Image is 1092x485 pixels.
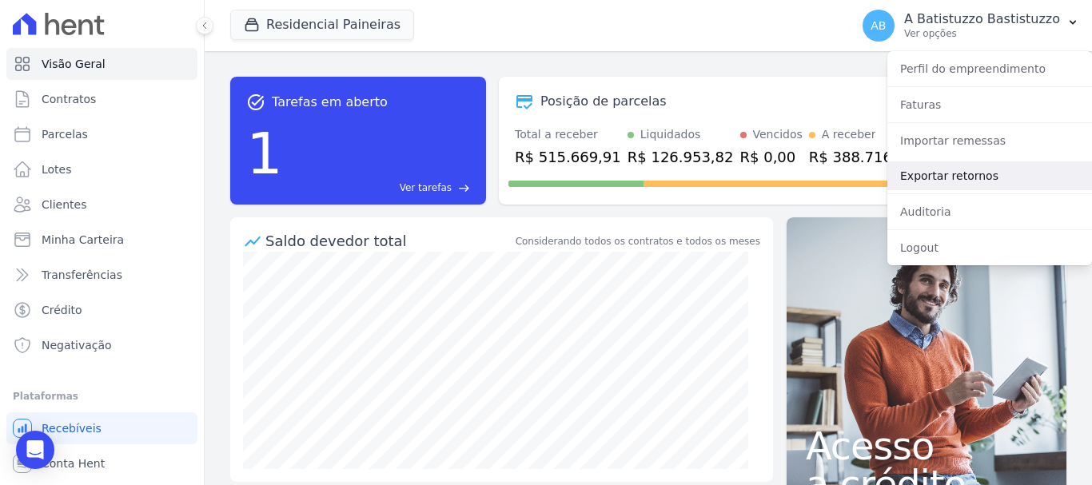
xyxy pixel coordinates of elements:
[6,224,197,256] a: Minha Carteira
[42,56,106,72] span: Visão Geral
[42,161,72,177] span: Lotes
[640,126,701,143] div: Liquidados
[458,182,470,194] span: east
[42,126,88,142] span: Parcelas
[540,92,667,111] div: Posição de parcelas
[246,93,265,112] span: task_alt
[6,294,197,326] a: Crédito
[6,189,197,221] a: Clientes
[289,181,470,195] a: Ver tarefas east
[904,27,1060,40] p: Ver opções
[42,91,96,107] span: Contratos
[13,387,191,406] div: Plataformas
[809,146,915,168] div: R$ 388.716,09
[42,197,86,213] span: Clientes
[6,259,197,291] a: Transferências
[400,181,452,195] span: Ver tarefas
[806,427,1047,465] span: Acesso
[265,230,512,252] div: Saldo devedor total
[850,3,1092,48] button: AB A Batistuzzo Bastistuzzo Ver opções
[871,20,886,31] span: AB
[42,337,112,353] span: Negativação
[42,455,105,471] span: Conta Hent
[515,126,621,143] div: Total a receber
[6,118,197,150] a: Parcelas
[6,329,197,361] a: Negativação
[887,54,1092,83] a: Perfil do empreendimento
[246,112,283,195] div: 1
[272,93,388,112] span: Tarefas em aberto
[6,83,197,115] a: Contratos
[628,146,734,168] div: R$ 126.953,82
[887,233,1092,262] a: Logout
[6,412,197,444] a: Recebíveis
[6,447,197,479] a: Conta Hent
[42,232,124,248] span: Minha Carteira
[822,126,876,143] div: A receber
[16,431,54,469] div: Open Intercom Messenger
[230,10,414,40] button: Residencial Paineiras
[516,234,760,248] div: Considerando todos os contratos e todos os meses
[740,146,803,168] div: R$ 0,00
[42,420,102,436] span: Recebíveis
[6,48,197,80] a: Visão Geral
[42,267,122,283] span: Transferências
[515,146,621,168] div: R$ 515.669,91
[887,161,1092,190] a: Exportar retornos
[904,11,1060,27] p: A Batistuzzo Bastistuzzo
[6,153,197,185] a: Lotes
[887,90,1092,119] a: Faturas
[887,197,1092,226] a: Auditoria
[753,126,803,143] div: Vencidos
[887,126,1092,155] a: Importar remessas
[42,302,82,318] span: Crédito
